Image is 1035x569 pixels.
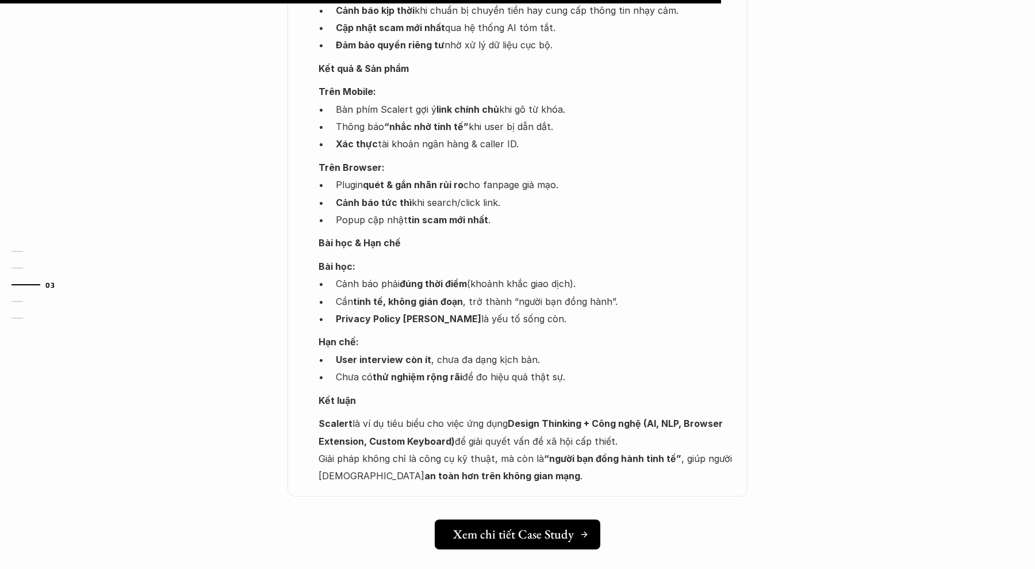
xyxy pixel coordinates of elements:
p: qua hệ thống AI tóm tắt. [336,19,736,36]
p: Chưa có để đo hiệu quả thật sự. [336,368,736,385]
p: Bàn phím Scalert gợi ý khi gõ từ khóa. [336,101,736,118]
strong: thử nghiệm rộng rãi [373,371,462,383]
p: là ví dụ tiêu biểu cho việc ứng dụng để giải quyết vấn đề xã hội cấp thiết. Giải pháp không chỉ l... [319,415,736,485]
strong: Đảm bảo quyền riêng tư [336,39,444,51]
strong: Trên Browser: [319,162,385,173]
strong: Kết luận [319,395,356,406]
strong: “nhắc nhở tinh tế” [384,121,469,132]
strong: Hạn chế: [319,336,359,347]
p: tài khoản ngân hàng & caller ID. [336,135,736,152]
a: Xem chi tiết Case Study [435,520,600,549]
strong: Bài học: [319,261,355,272]
p: là yếu tố sống còn. [336,310,736,327]
h5: Xem chi tiết Case Study [453,527,574,542]
a: 03 [11,278,66,292]
strong: tinh tế, không gián đoạn [353,296,463,307]
strong: Kết quả & Sản phẩm [319,63,409,74]
strong: 03 [45,280,55,288]
strong: Privacy Policy [PERSON_NAME] [336,313,481,324]
strong: an toàn hơn trên không gian mạng [424,470,580,482]
p: Thông báo khi user bị dẫn dắt. [336,118,736,135]
strong: đúng thời điểm [400,278,467,289]
strong: Bài học & Hạn chế [319,237,401,249]
strong: Xác thực [336,138,378,150]
p: Popup cập nhật . [336,211,736,228]
strong: link chính chủ [436,104,499,115]
strong: Design Thinking + Công nghệ (AI, NLP, Browser Extension, Custom Keyboard) [319,418,725,446]
strong: Trên Mobile: [319,86,376,97]
p: , chưa đa dạng kịch bản. [336,351,736,368]
strong: “người bạn đồng hành tinh tế” [544,453,681,464]
p: Plugin cho fanpage giả mạo. [336,176,736,193]
p: nhờ xử lý dữ liệu cục bộ. [336,36,736,54]
strong: Cảnh báo kịp thời [336,5,415,16]
p: khi search/click link. [336,194,736,211]
p: khi chuẩn bị chuyển tiền hay cung cấp thông tin nhạy cảm. [336,2,736,19]
strong: Scalert [319,418,352,429]
p: Cảnh báo phải (khoảnh khắc giao dịch). [336,275,736,292]
strong: User interview còn ít [336,354,431,365]
strong: Cập nhật scam mới nhất [336,22,445,33]
strong: tin scam mới nhất [408,214,488,226]
strong: Cảnh báo tức thì [336,197,412,208]
p: Cần , trở thành “người bạn đồng hành”. [336,293,736,310]
strong: quét & gắn nhãn rủi ro [363,179,463,190]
